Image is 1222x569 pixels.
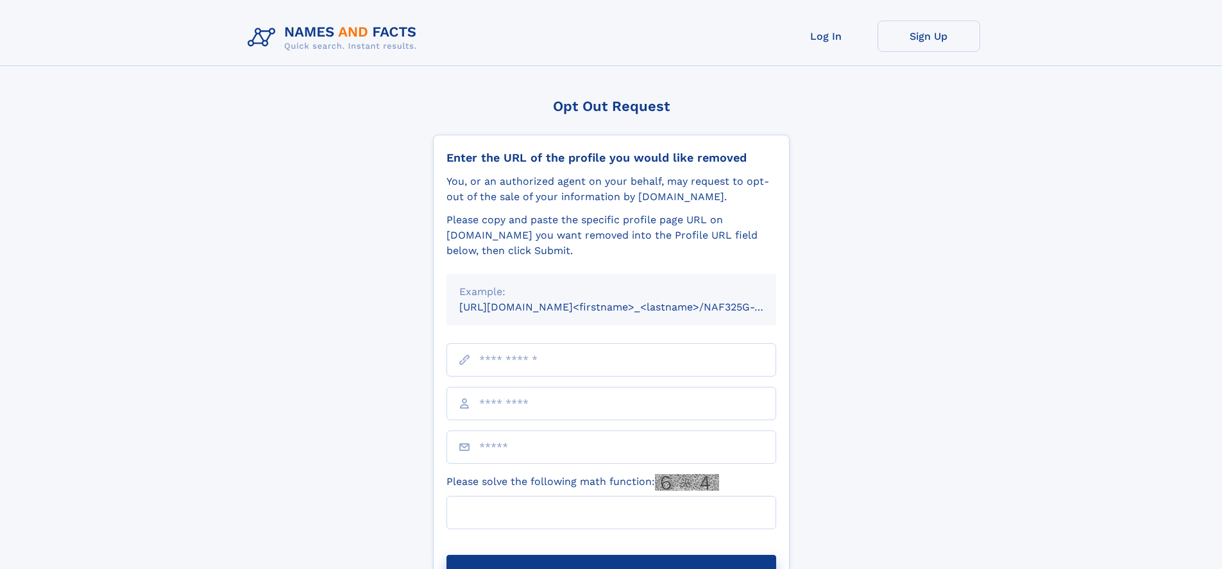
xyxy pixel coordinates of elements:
[459,284,763,300] div: Example:
[446,212,776,259] div: Please copy and paste the specific profile page URL on [DOMAIN_NAME] you want removed into the Pr...
[446,174,776,205] div: You, or an authorized agent on your behalf, may request to opt-out of the sale of your informatio...
[878,21,980,52] a: Sign Up
[433,98,790,114] div: Opt Out Request
[459,301,801,313] small: [URL][DOMAIN_NAME]<firstname>_<lastname>/NAF325G-xxxxxxxx
[446,151,776,165] div: Enter the URL of the profile you would like removed
[446,474,719,491] label: Please solve the following math function:
[242,21,427,55] img: Logo Names and Facts
[775,21,878,52] a: Log In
